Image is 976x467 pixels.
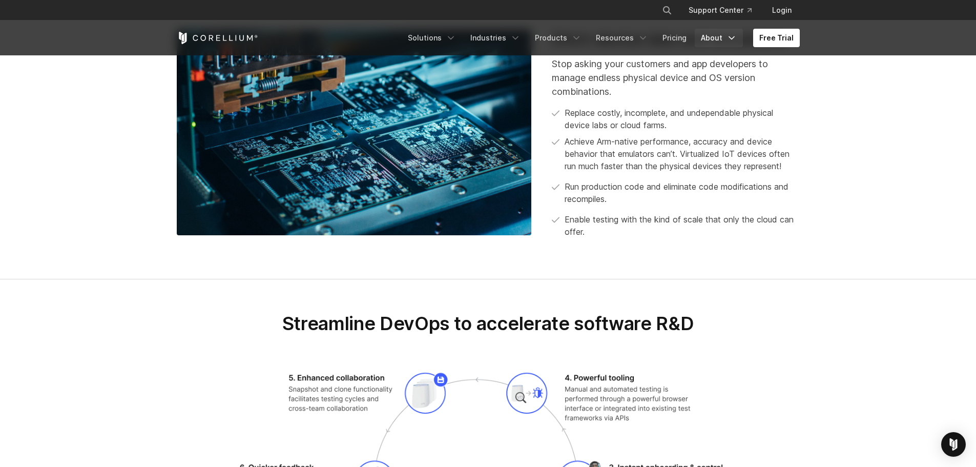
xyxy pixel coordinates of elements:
div: Navigation Menu [402,29,800,47]
img: iot_ditch-device-labs-and-emulators [177,30,532,235]
a: Pricing [656,29,693,47]
li: Enable testing with the kind of scale that only the cloud can offer. [552,213,799,238]
a: Industries [464,29,527,47]
li: Achieve Arm-native performance, accuracy and device behavior that emulators can’t. Virtualized Io... [552,135,799,172]
a: About [695,29,743,47]
li: Run production code and eliminate code modifications and recompiles. [552,180,799,205]
a: Resources [590,29,654,47]
p: Stop asking your customers and app developers to manage endless physical device and OS version co... [552,57,799,98]
a: Solutions [402,29,462,47]
a: Corellium Home [177,32,258,44]
h2: Streamline DevOps to accelerate software R&D [177,312,800,335]
a: Login [764,1,800,19]
a: Products [529,29,588,47]
div: Navigation Menu [650,1,800,19]
button: Search [658,1,676,19]
div: Open Intercom Messenger [941,432,966,457]
a: Free Trial [753,29,800,47]
a: Support Center [680,1,760,19]
li: Replace costly, incomplete, and undependable physical device labs or cloud farms. [552,107,799,131]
